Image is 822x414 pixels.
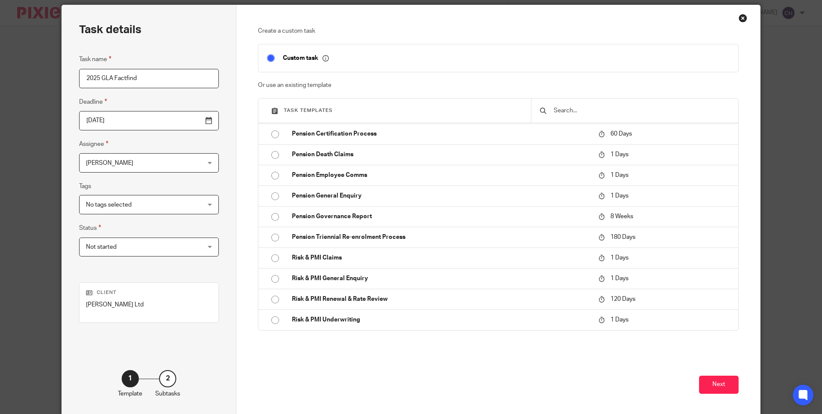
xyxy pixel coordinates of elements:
[86,289,212,296] p: Client
[292,295,590,303] p: Risk & PMI Renewal & Rate Review
[610,255,629,261] span: 1 Days
[292,233,590,241] p: Pension Triennial Re-enrolment Process
[79,97,107,107] label: Deadline
[79,54,111,64] label: Task name
[292,130,590,138] p: Pension Certification Process
[86,202,132,208] span: No tags selected
[610,234,635,240] span: 180 Days
[86,300,212,309] p: [PERSON_NAME] Ltd
[79,69,219,88] input: Task name
[699,376,739,394] button: Next
[292,315,590,324] p: Risk & PMI Underwriting
[86,244,117,250] span: Not started
[118,389,142,398] p: Template
[86,160,133,166] span: [PERSON_NAME]
[610,275,629,281] span: 1 Days
[610,172,629,178] span: 1 Days
[258,27,738,35] p: Create a custom task
[155,389,180,398] p: Subtasks
[284,108,333,113] span: Task templates
[292,253,590,262] p: Risk & PMI Claims
[258,81,738,90] p: Or use an existing template
[79,223,101,233] label: Status
[159,370,176,387] div: 2
[610,151,629,158] span: 1 Days
[292,274,590,283] p: Risk & PMI General Enquiry
[292,192,590,200] p: Pension General Enquiry
[79,182,91,191] label: Tags
[610,296,635,302] span: 120 Days
[553,106,730,115] input: Search...
[292,212,590,221] p: Pension Governance Report
[283,54,329,62] p: Custom task
[292,150,590,159] p: Pension Death Claims
[122,370,139,387] div: 1
[79,139,108,149] label: Assignee
[79,22,141,37] h2: Task details
[79,111,219,130] input: Pick a date
[739,14,747,22] div: Close this dialog window
[610,213,633,219] span: 8 Weeks
[610,193,629,199] span: 1 Days
[610,317,629,323] span: 1 Days
[610,131,632,137] span: 60 Days
[292,171,590,179] p: Pension Employee Comms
